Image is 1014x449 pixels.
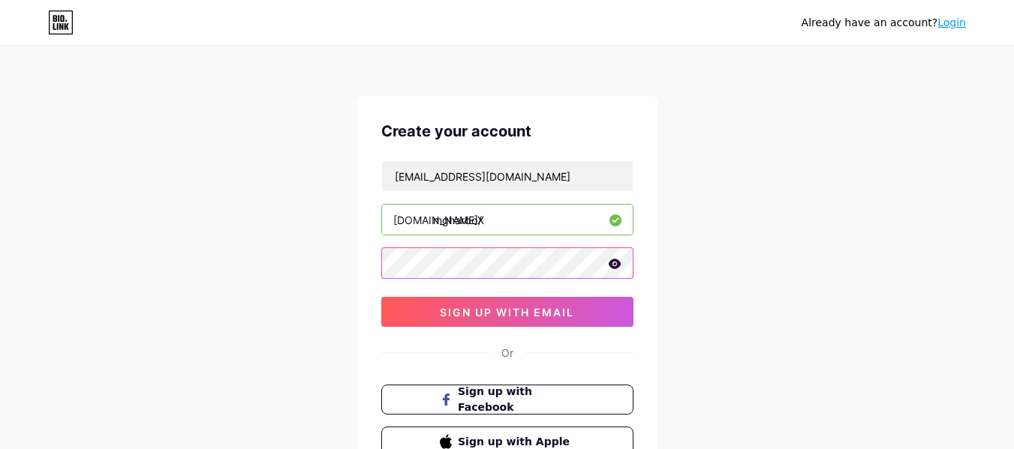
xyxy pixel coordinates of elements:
[381,385,633,415] button: Sign up with Facebook
[381,297,633,327] button: sign up with email
[382,205,633,235] input: username
[458,384,574,415] span: Sign up with Facebook
[393,212,482,228] div: [DOMAIN_NAME]/
[937,16,966,28] a: Login
[381,120,633,142] div: Create your account
[802,15,966,31] div: Already have an account?
[382,161,633,191] input: Email
[501,345,513,361] div: Or
[440,306,574,319] span: sign up with email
